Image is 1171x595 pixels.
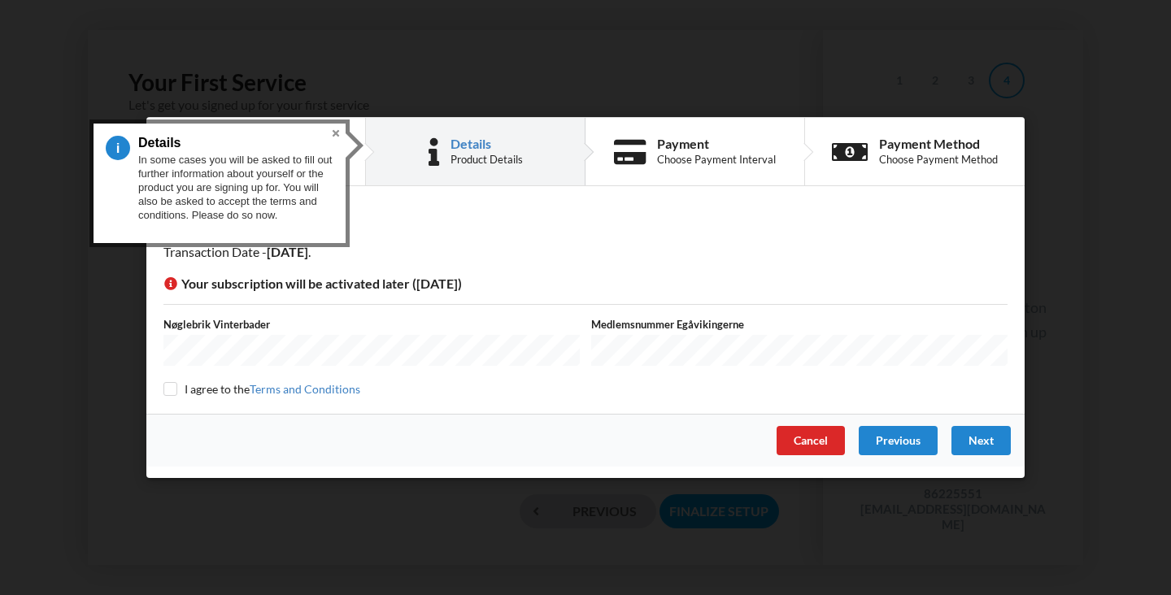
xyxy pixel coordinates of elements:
[163,275,462,290] span: Your subscription will be activated later ([DATE])
[163,243,1008,262] p: Transaction Date - .
[326,124,346,143] button: Close
[777,426,845,455] div: Cancel
[859,426,938,455] div: Previous
[106,136,138,160] span: 3
[163,317,580,332] label: Nøglebrik Vinterbader
[657,153,776,166] div: Choose Payment Interval
[267,244,308,259] b: [DATE]
[163,212,1008,231] div: Details
[591,317,1008,332] label: Medlemsnummer Egåvikingerne
[879,153,998,166] div: Choose Payment Method
[451,137,523,150] div: Details
[138,146,333,222] div: In some cases you will be asked to fill out further information about yourself or the product you...
[879,137,998,150] div: Payment Method
[451,153,523,166] div: Product Details
[951,426,1011,455] div: Next
[163,382,360,396] label: I agree to the
[250,382,360,396] a: Terms and Conditions
[138,135,321,150] h3: Details
[657,137,776,150] div: Payment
